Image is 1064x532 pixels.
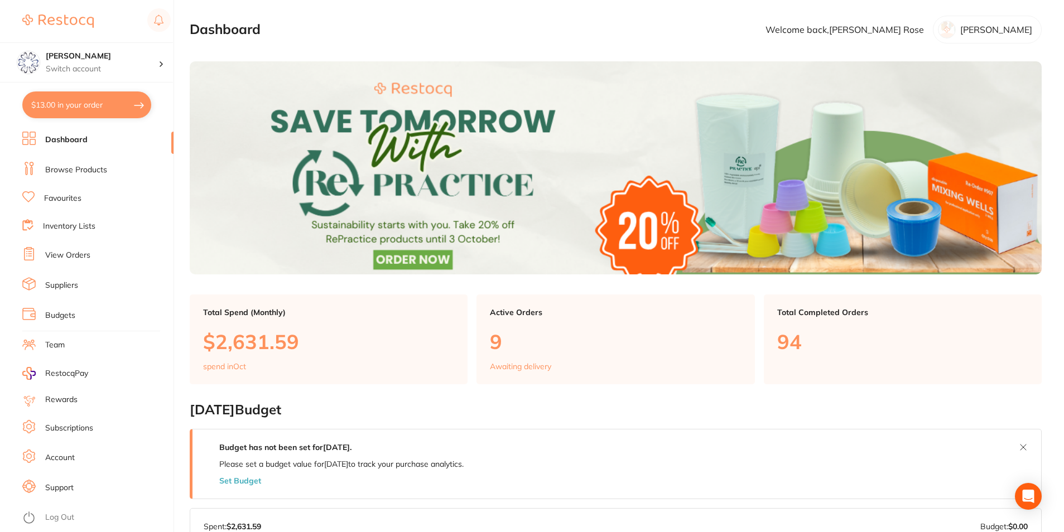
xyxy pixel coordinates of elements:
img: Dashboard [190,61,1042,274]
p: spend in Oct [203,362,246,371]
a: Total Spend (Monthly)$2,631.59spend inOct [190,294,468,385]
a: Suppliers [45,280,78,291]
img: RestocqPay [22,367,36,380]
p: [PERSON_NAME] [960,25,1032,35]
p: Please set a budget value for [DATE] to track your purchase analytics. [219,460,464,468]
p: Active Orders [490,308,741,317]
div: Open Intercom Messenger [1015,483,1042,510]
button: Log Out [22,509,170,527]
strong: $0.00 [1008,521,1028,531]
a: Total Completed Orders94 [764,294,1042,385]
img: Restocq Logo [22,14,94,28]
p: Total Spend (Monthly) [203,308,454,317]
img: Eumundi Dental [17,51,40,74]
strong: $2,631.59 [227,521,261,531]
a: Restocq Logo [22,8,94,34]
p: Spent: [204,522,261,531]
a: Team [45,340,65,351]
button: Set Budget [219,476,261,485]
span: RestocqPay [45,368,88,379]
h2: Dashboard [190,22,261,37]
a: Rewards [45,394,78,405]
a: Budgets [45,310,75,321]
p: Budget: [980,522,1028,531]
a: Favourites [44,193,81,204]
h4: Eumundi Dental [46,51,158,62]
a: View Orders [45,250,90,261]
h2: [DATE] Budget [190,402,1042,418]
a: Inventory Lists [43,221,95,232]
p: $2,631.59 [203,330,454,353]
a: Active Orders9Awaiting delivery [476,294,754,385]
a: Support [45,482,74,494]
p: Awaiting delivery [490,362,551,371]
a: Account [45,452,75,463]
a: Log Out [45,512,74,523]
a: Subscriptions [45,423,93,434]
p: Total Completed Orders [777,308,1028,317]
a: Browse Products [45,165,107,176]
a: RestocqPay [22,367,88,380]
button: $13.00 in your order [22,91,151,118]
strong: Budget has not been set for [DATE] . [219,442,352,452]
p: 9 [490,330,741,353]
a: Dashboard [45,134,88,146]
p: 94 [777,330,1028,353]
p: Welcome back, [PERSON_NAME] Rose [765,25,924,35]
p: Switch account [46,64,158,75]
